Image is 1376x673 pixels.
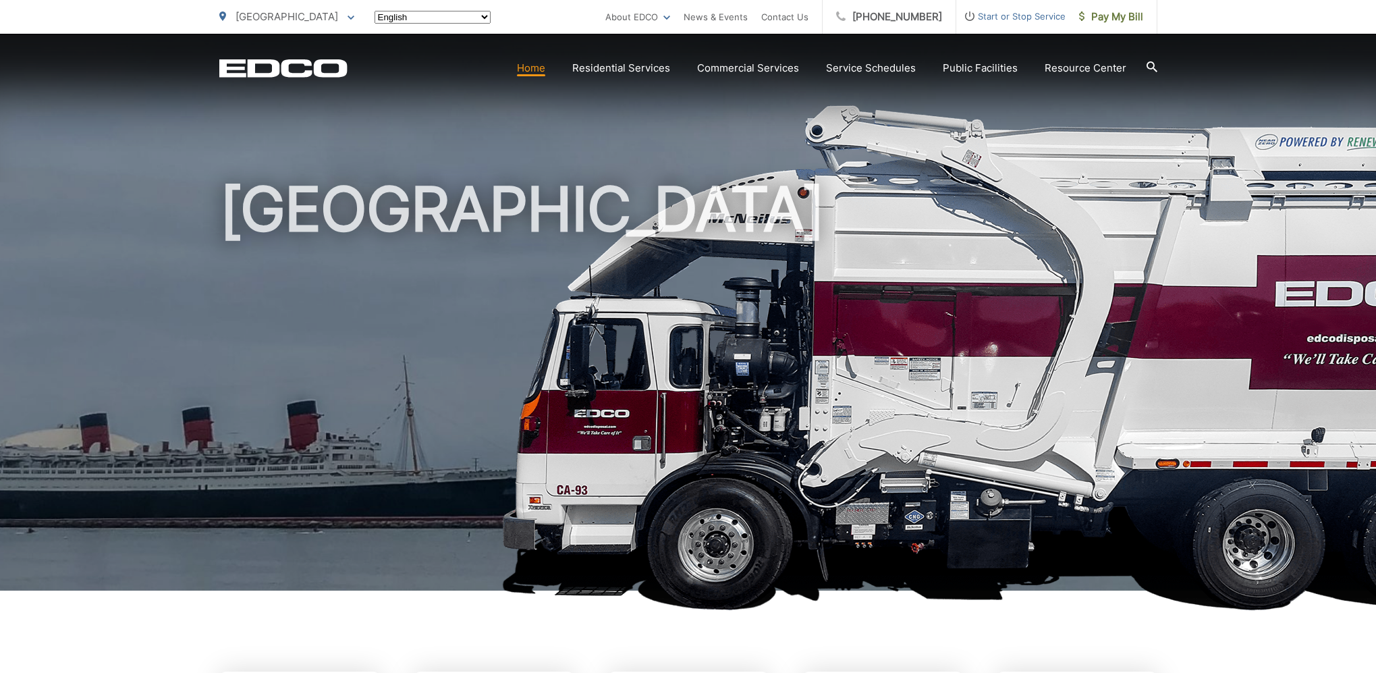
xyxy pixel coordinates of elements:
a: Home [517,60,545,76]
h1: [GEOGRAPHIC_DATA] [219,176,1157,603]
a: Resource Center [1045,60,1126,76]
a: EDCD logo. Return to the homepage. [219,59,348,78]
a: Public Facilities [943,60,1018,76]
span: [GEOGRAPHIC_DATA] [236,10,338,23]
a: About EDCO [605,9,670,25]
a: Residential Services [572,60,670,76]
a: Service Schedules [826,60,916,76]
a: Commercial Services [697,60,799,76]
span: Pay My Bill [1079,9,1143,25]
select: Select a language [375,11,491,24]
a: Contact Us [761,9,808,25]
a: News & Events [684,9,748,25]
